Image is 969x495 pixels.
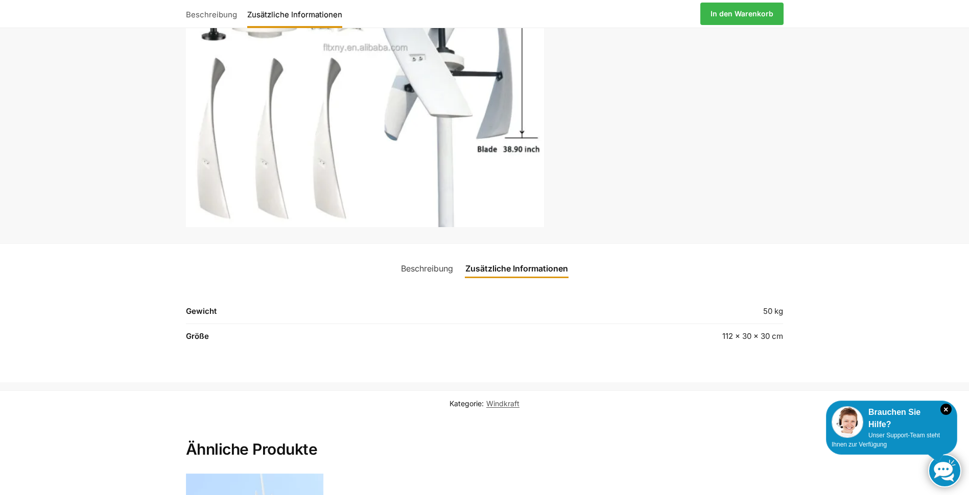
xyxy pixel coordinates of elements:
td: 50 kg [519,305,784,324]
th: Gewicht [186,305,519,324]
i: Schließen [940,404,952,415]
a: Zusätzliche Informationen [242,2,347,26]
a: Windkraft [486,399,519,408]
span: Kategorie: [450,398,519,409]
iframe: Sicherer Rahmen für schnelle Bezahlvorgänge [566,17,785,45]
img: Customer service [832,406,863,438]
th: Größe [186,324,519,349]
div: Brauchen Sie Hilfe? [832,406,952,431]
a: In den Warenkorb [700,3,784,25]
a: Beschreibung [395,256,459,281]
table: Produktdetails [186,305,784,349]
span: Unser Support-Team steht Ihnen zur Verfügung [832,432,940,448]
a: Zusätzliche Informationen [459,256,574,281]
td: 112 × 30 × 30 cm [519,324,784,349]
h2: Ähnliche Produkte [186,415,784,459]
a: Beschreibung [186,2,242,26]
